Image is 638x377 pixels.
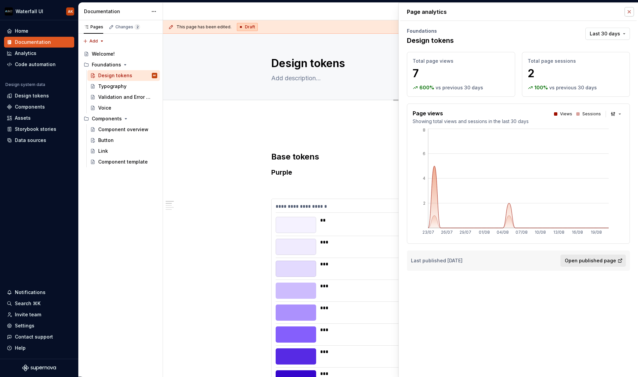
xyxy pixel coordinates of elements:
[560,255,626,267] button: Open published page
[16,8,43,15] div: Waterfall UI
[81,113,160,124] div: Components
[4,343,74,353] button: Help
[15,300,40,307] div: Search ⌘K
[15,345,26,351] div: Help
[92,61,121,68] div: Foundations
[4,37,74,48] a: Documentation
[22,365,56,371] svg: Supernova Logo
[4,298,74,309] button: Search ⌘K
[176,24,231,30] span: This page has been edited.
[15,39,51,46] div: Documentation
[528,67,625,80] p: 2
[84,8,148,15] div: Documentation
[81,36,106,46] button: Add
[98,94,154,100] div: Validation and Error Messages
[4,320,74,331] a: Settings
[270,55,525,71] textarea: Design tokens
[4,59,74,70] a: Code automation
[5,7,13,16] img: 7a0241b0-c510-47ef-86be-6cc2f0d29437.png
[115,24,140,30] div: Changes
[4,90,74,101] a: Design tokens
[423,201,425,206] tspan: 2
[423,151,425,156] tspan: 6
[98,72,132,79] div: Design tokens
[87,135,160,146] a: Button
[87,81,160,92] a: Typography
[15,289,46,296] div: Notifications
[15,28,28,34] div: Home
[4,101,74,112] a: Components
[271,168,526,177] h3: Purple
[87,124,160,135] a: Component overview
[591,230,602,235] tspan: 19/08
[4,26,74,36] a: Home
[441,230,453,235] tspan: 26/07
[413,67,509,80] p: 7
[15,137,46,144] div: Data sources
[92,115,122,122] div: Components
[15,115,31,121] div: Assets
[98,105,111,111] div: Voice
[413,118,529,125] p: Showing total views and sessions in the last 30 days
[4,124,74,135] a: Storybook stories
[98,126,148,133] div: Component overview
[15,104,45,110] div: Components
[271,151,526,162] h2: Base tokens
[479,230,490,235] tspan: 01/08
[407,36,454,45] p: Design tokens
[4,309,74,320] a: Invite team
[535,230,546,235] tspan: 10/08
[411,257,463,264] p: Last published [DATE]
[245,24,255,30] span: Draft
[98,148,108,154] div: Link
[92,51,115,57] div: Welcome!
[87,70,160,81] a: Design tokensAK
[15,92,49,99] div: Design tokens
[89,38,98,44] span: Add
[135,24,140,30] span: 2
[534,84,548,91] p: 100 %
[4,331,74,342] button: Contact support
[15,61,56,68] div: Code automation
[407,3,630,21] p: Page analytics
[4,48,74,59] a: Analytics
[98,137,114,144] div: Button
[15,322,34,329] div: Settings
[4,135,74,146] a: Data sources
[516,230,528,235] tspan: 07/08
[84,24,103,30] div: Pages
[528,58,625,64] p: Total page sessions
[15,50,36,57] div: Analytics
[497,230,509,235] tspan: 04/08
[15,126,56,133] div: Storybook stories
[565,257,616,264] span: Open published page
[98,158,148,165] div: Component template
[15,333,53,340] div: Contact support
[423,176,425,181] tspan: 4
[422,230,434,235] tspan: 23/07
[585,28,630,40] button: Last 30 days
[81,49,160,167] div: Page tree
[572,230,583,235] tspan: 16/08
[15,311,41,318] div: Invite team
[582,111,601,117] p: Sessions
[553,230,564,235] tspan: 13/08
[68,9,73,14] div: AK
[87,156,160,167] a: Component template
[419,84,434,91] p: 600 %
[4,287,74,298] button: Notifications
[413,109,529,117] p: Page views
[81,49,160,59] a: Welcome!
[549,84,597,91] p: vs previous 30 days
[423,127,425,133] tspan: 8
[436,84,483,91] p: vs previous 30 days
[87,146,160,156] a: Link
[81,59,160,70] div: Foundations
[413,58,509,64] p: Total page views
[5,82,45,87] div: Design system data
[4,113,74,123] a: Assets
[87,103,160,113] a: Voice
[590,30,620,37] span: Last 30 days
